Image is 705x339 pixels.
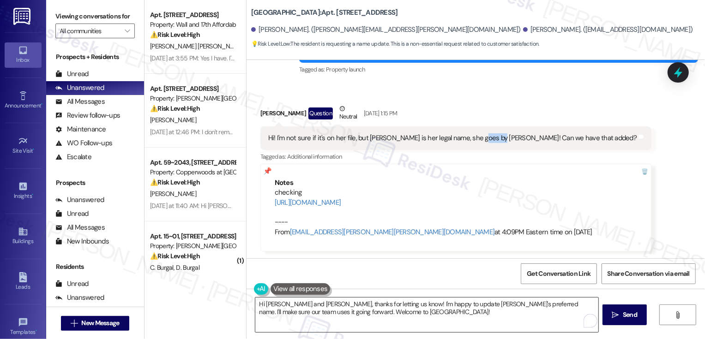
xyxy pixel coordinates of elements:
[46,262,144,272] div: Residents
[46,178,144,188] div: Prospects
[275,188,637,237] div: checking ---- From at 4:09PM Eastern time on [DATE]
[55,293,104,303] div: Unanswered
[55,83,104,93] div: Unanswered
[32,191,33,198] span: •
[287,153,342,161] span: Additional information
[326,65,365,73] span: Property launch
[55,279,89,289] div: Unread
[251,40,290,48] strong: 💡 Risk Level: Low
[275,198,341,207] a: [URL][DOMAIN_NAME]
[362,108,398,118] div: [DATE] 1:15 PM
[55,152,91,162] div: Escalate
[602,263,696,284] button: Share Conversation via email
[55,9,135,24] label: Viewing conversations for
[33,146,35,153] span: •
[308,107,333,119] div: Question
[5,224,42,249] a: Buildings
[150,42,244,50] span: [PERSON_NAME] [PERSON_NAME]
[150,10,235,20] div: Apt. [STREET_ADDRESS]
[55,195,104,205] div: Unanswered
[150,94,235,103] div: Property: [PERSON_NAME][GEOGRAPHIC_DATA]
[612,311,619,319] i: 
[623,310,637,320] span: Send
[46,52,144,62] div: Prospects + Residents
[150,84,235,94] div: Apt. [STREET_ADDRESS]
[55,237,109,246] div: New Inbounds
[150,30,200,39] strong: ⚠️ Risk Level: High
[251,39,539,49] span: : The resident is requesting a name update. This is a non-essential request related to customer s...
[251,8,398,18] b: [GEOGRAPHIC_DATA]: Apt. [STREET_ADDRESS]
[5,269,42,294] a: Leads
[150,128,400,136] div: [DATE] at 12:46 PM: I don't remember them even working at all in June either, but thank you. 🙏🏼
[150,158,235,167] div: Apt. 59~2043, [STREET_ADDRESS]
[260,150,651,163] div: Tagged as:
[5,133,42,158] a: Site Visit •
[5,178,42,203] a: Insights •
[60,24,120,38] input: All communities
[36,327,37,334] span: •
[268,133,637,143] div: Hi! I'm not sure if it's on her file, but [PERSON_NAME] is her legal name, she goes by [PERSON_NA...
[55,125,106,134] div: Maintenance
[527,269,591,279] span: Get Conversation Link
[176,263,199,272] span: D. Burgal
[275,178,293,187] b: Notes
[251,25,521,35] div: [PERSON_NAME]. ([PERSON_NAME][EMAIL_ADDRESS][PERSON_NAME][DOMAIN_NAME])
[81,318,119,328] span: New Message
[255,297,598,332] textarea: To enrich screen reader interactions, please activate Accessibility in Grammarly extension settings
[55,111,120,120] div: Review follow-ups
[150,178,200,186] strong: ⚠️ Risk Level: High
[150,20,235,30] div: Property: Wall and 17th Affordable
[150,116,196,124] span: [PERSON_NAME]
[55,69,89,79] div: Unread
[337,104,359,123] div: Neutral
[150,190,196,198] span: [PERSON_NAME]
[55,97,105,107] div: All Messages
[290,227,495,237] a: [EMAIL_ADDRESS][PERSON_NAME][PERSON_NAME][DOMAIN_NAME]
[608,269,690,279] span: Share Conversation via email
[5,42,42,67] a: Inbox
[41,101,42,107] span: •
[125,27,130,35] i: 
[61,316,129,331] button: New Message
[55,138,112,148] div: WO Follow-ups
[299,63,698,76] div: Tagged as:
[150,54,341,62] div: [DATE] at 3:55 PM: Yes I have. I've also had cars towed and called police
[150,252,200,260] strong: ⚠️ Risk Level: High
[150,104,200,113] strong: ⚠️ Risk Level: High
[150,263,176,272] span: C. Burgal
[13,8,32,25] img: ResiDesk Logo
[675,311,681,319] i: 
[150,241,235,251] div: Property: [PERSON_NAME][GEOGRAPHIC_DATA] Townhomes
[55,209,89,219] div: Unread
[260,104,651,126] div: [PERSON_NAME]
[150,167,235,177] div: Property: Copperwoods at [GEOGRAPHIC_DATA]
[603,304,647,325] button: Send
[55,223,105,232] div: All Messages
[71,320,78,327] i: 
[521,263,597,284] button: Get Conversation Link
[523,25,693,35] div: [PERSON_NAME]. ([EMAIL_ADDRESS][DOMAIN_NAME])
[150,232,235,241] div: Apt. 15~01, [STREET_ADDRESS][PERSON_NAME]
